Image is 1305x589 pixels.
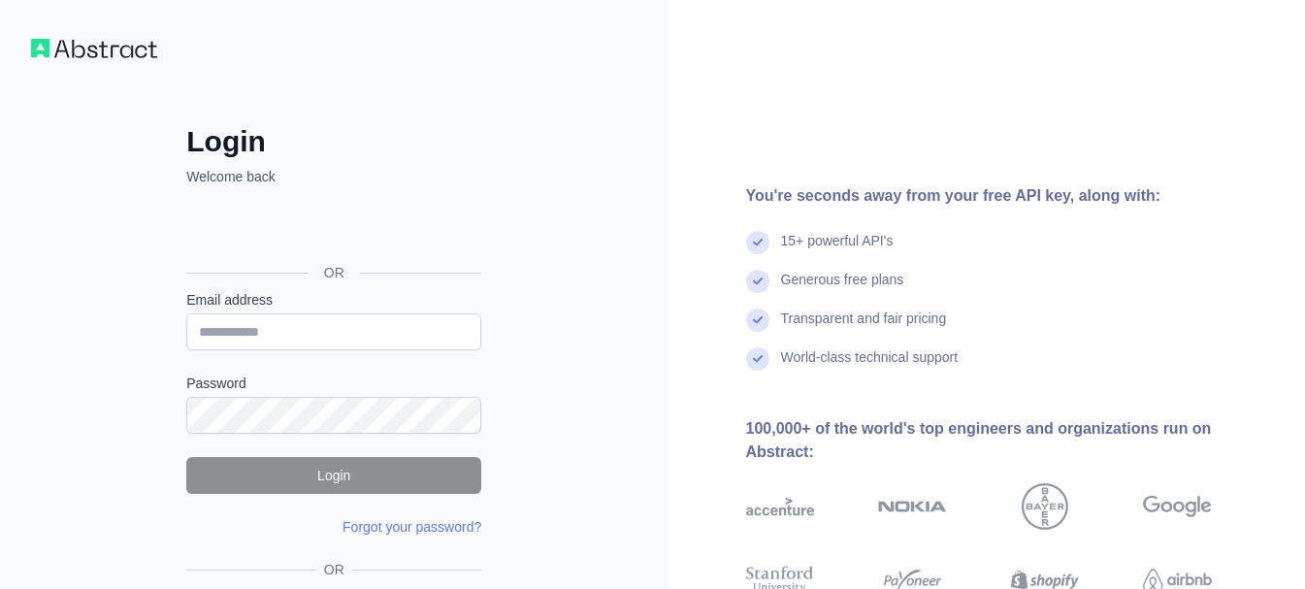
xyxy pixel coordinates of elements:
div: Transparent and fair pricing [781,309,947,347]
div: 15+ powerful API's [781,231,894,270]
img: nokia [878,483,947,530]
span: OR [316,560,352,579]
img: google [1143,483,1212,530]
img: Workflow [31,39,157,58]
span: OR [309,263,360,282]
img: check mark [746,231,769,254]
a: Forgot your password? [343,519,481,535]
img: check mark [746,309,769,332]
label: Password [186,374,481,393]
div: World-class technical support [781,347,959,386]
div: 100,000+ of the world's top engineers and organizations run on Abstract: [746,417,1275,464]
img: bayer [1022,483,1068,530]
div: You're seconds away from your free API key, along with: [746,184,1275,208]
img: accenture [746,483,815,530]
img: check mark [746,270,769,293]
button: Login [186,457,481,494]
img: check mark [746,347,769,371]
div: Generous free plans [781,270,904,309]
h2: Login [186,124,481,159]
p: Welcome back [186,167,481,186]
label: Email address [186,290,481,310]
iframe: Bouton "Se connecter avec Google" [177,208,487,250]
